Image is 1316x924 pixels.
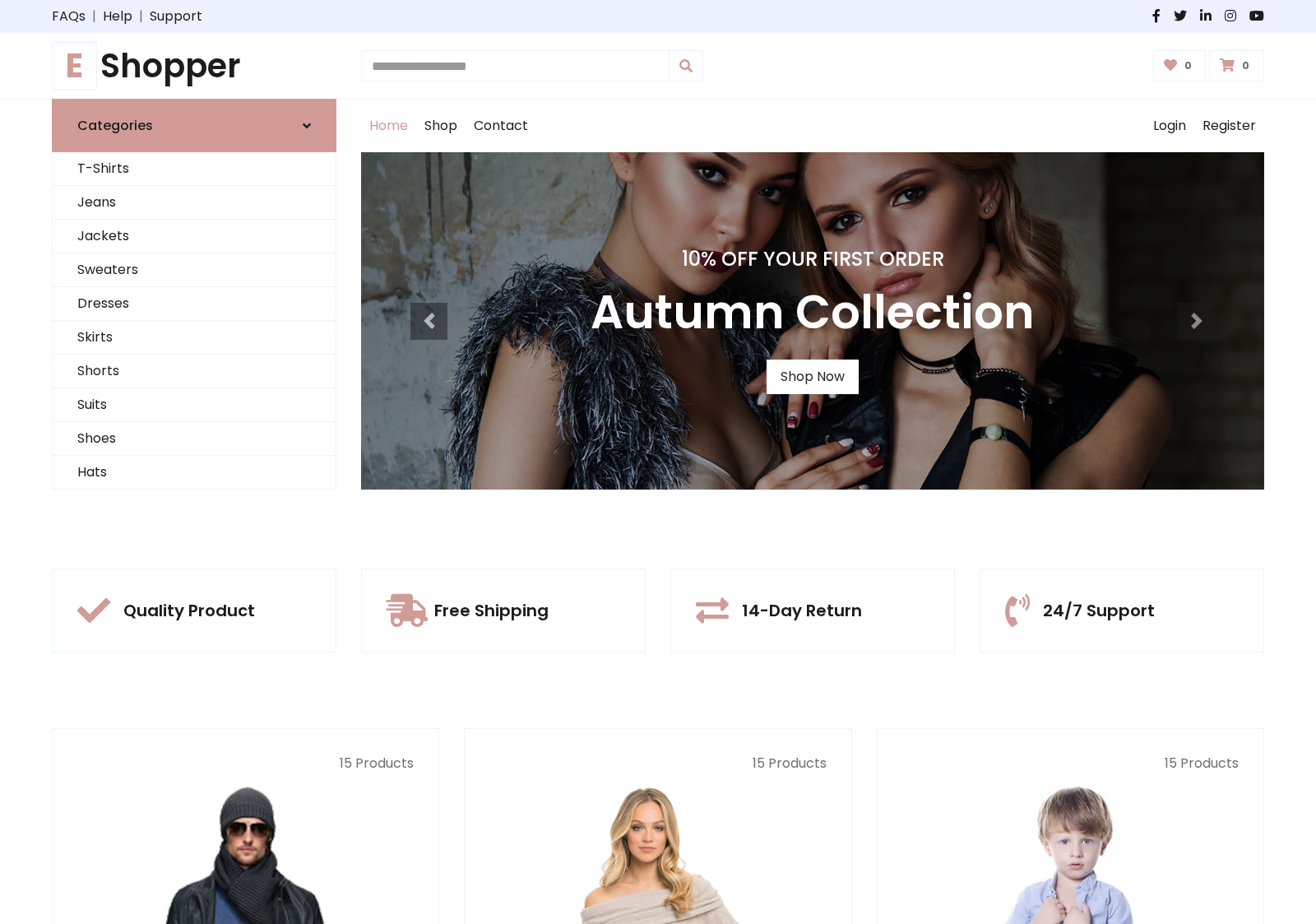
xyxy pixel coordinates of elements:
a: EShopper [52,46,336,86]
a: Sweaters [53,253,336,287]
a: T-Shirts [53,152,336,186]
h5: Free Shipping [434,601,549,620]
h5: Quality Product [123,601,255,620]
a: Shoes [53,422,336,456]
span: | [86,7,103,26]
a: Hats [53,456,336,490]
a: Dresses [53,287,336,321]
a: 0 [1209,50,1264,81]
h5: 24/7 Support [1043,601,1155,620]
h6: Categories [77,118,153,133]
a: Login [1145,100,1194,152]
a: FAQs [52,7,86,26]
p: 15 Products [489,754,826,773]
h1: Shopper [52,46,336,86]
a: Home [361,100,416,152]
a: Jackets [53,220,336,253]
a: Skirts [53,321,336,355]
a: Shop Now [767,360,859,394]
span: 0 [1180,58,1196,73]
span: | [132,7,150,26]
a: Support [150,7,202,26]
a: Help [103,7,132,26]
a: Shop [416,100,466,152]
h3: Autumn Collection [591,285,1035,340]
h5: 14-Day Return [742,601,862,620]
a: Suits [53,388,336,422]
a: Register [1194,100,1264,152]
a: Shorts [53,355,336,388]
p: 15 Products [902,754,1239,773]
a: Contact [466,100,536,152]
h4: 10% Off Your First Order [591,248,1035,272]
span: E [52,42,97,90]
p: 15 Products [77,754,414,773]
a: Categories [52,99,336,152]
a: 0 [1153,50,1207,81]
span: 0 [1238,58,1253,73]
a: Jeans [53,186,336,220]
